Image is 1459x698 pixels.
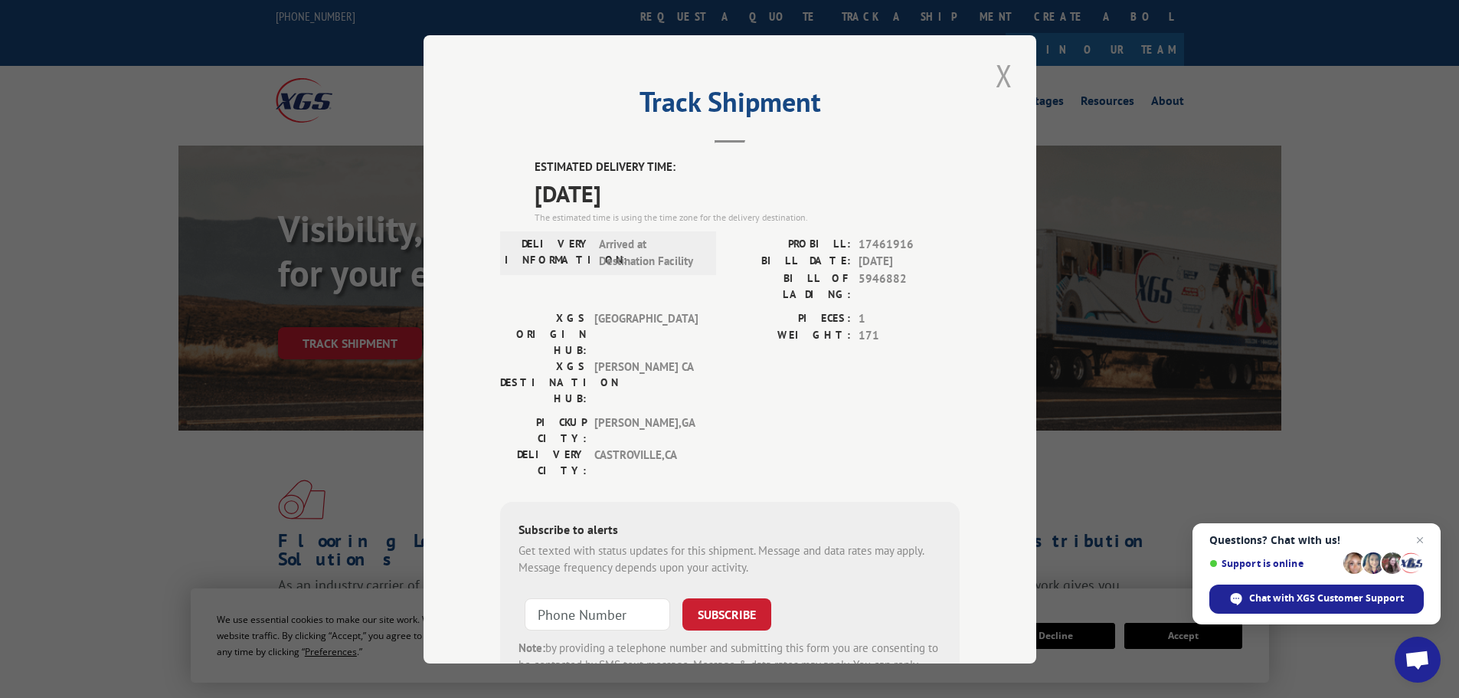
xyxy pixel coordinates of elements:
span: Support is online [1209,558,1338,569]
input: Phone Number [525,598,670,630]
strong: Note: [519,640,545,654]
a: Open chat [1395,637,1441,683]
button: Close modal [991,54,1017,97]
h2: Track Shipment [500,91,960,120]
label: BILL DATE: [730,253,851,270]
label: PIECES: [730,310,851,327]
label: DELIVERY CITY: [500,446,587,478]
span: Questions? Chat with us! [1209,534,1424,546]
span: 5946882 [859,270,960,302]
div: The estimated time is using the time zone for the delivery destination. [535,210,960,224]
label: DELIVERY INFORMATION: [505,235,591,270]
span: CASTROVILLE , CA [594,446,698,478]
label: PROBILL: [730,235,851,253]
span: Chat with XGS Customer Support [1209,585,1424,614]
label: BILL OF LADING: [730,270,851,302]
label: XGS DESTINATION HUB: [500,358,587,406]
span: [DATE] [535,175,960,210]
span: [GEOGRAPHIC_DATA] [594,310,698,358]
span: 1 [859,310,960,327]
label: ESTIMATED DELIVERY TIME: [535,159,960,176]
span: [DATE] [859,253,960,270]
span: 17461916 [859,235,960,253]
button: SUBSCRIBE [682,598,771,630]
span: [PERSON_NAME] CA [594,358,698,406]
label: XGS ORIGIN HUB: [500,310,587,358]
label: PICKUP CITY: [500,414,587,446]
span: Arrived at Destination Facility [599,235,702,270]
span: Chat with XGS Customer Support [1249,591,1404,605]
span: 171 [859,327,960,345]
div: Subscribe to alerts [519,519,941,542]
span: [PERSON_NAME] , GA [594,414,698,446]
div: Get texted with status updates for this shipment. Message and data rates may apply. Message frequ... [519,542,941,576]
label: WEIGHT: [730,327,851,345]
div: by providing a telephone number and submitting this form you are consenting to be contacted by SM... [519,639,941,691]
